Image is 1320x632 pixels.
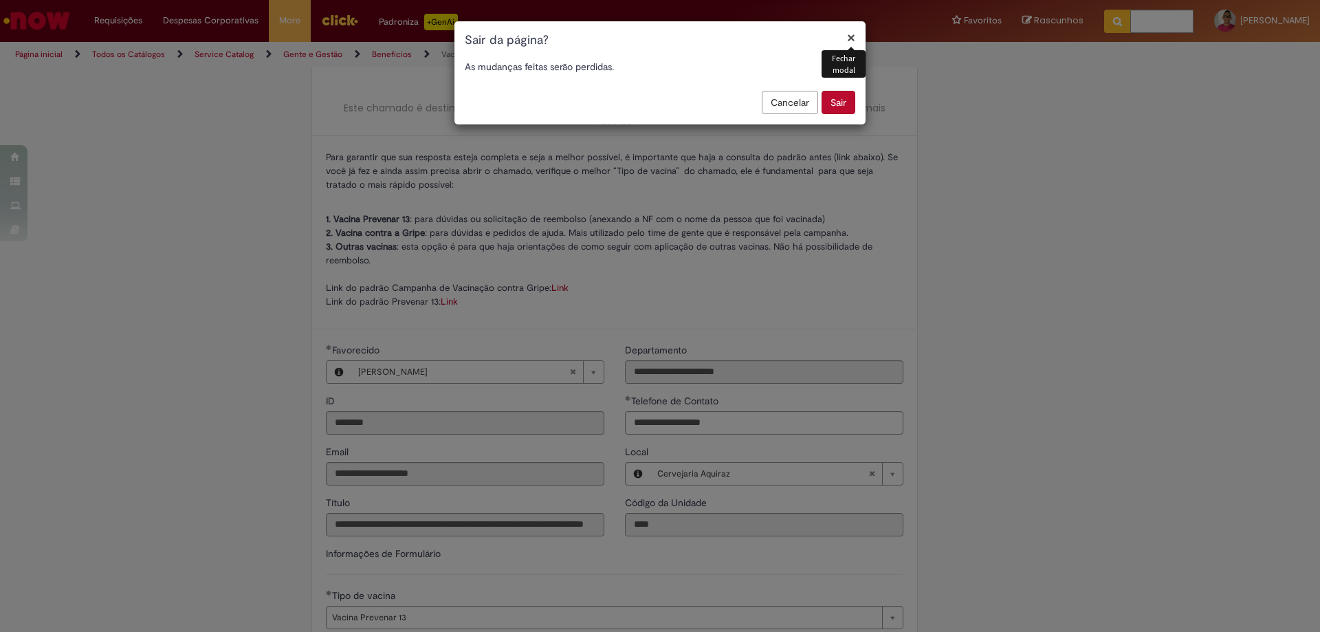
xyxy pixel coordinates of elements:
button: Cancelar [762,91,818,114]
button: Fechar modal [847,30,855,45]
p: As mudanças feitas serão perdidas. [465,60,855,74]
div: Fechar modal [822,50,866,78]
h1: Sair da página? [465,32,855,50]
button: Sair [822,91,855,114]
